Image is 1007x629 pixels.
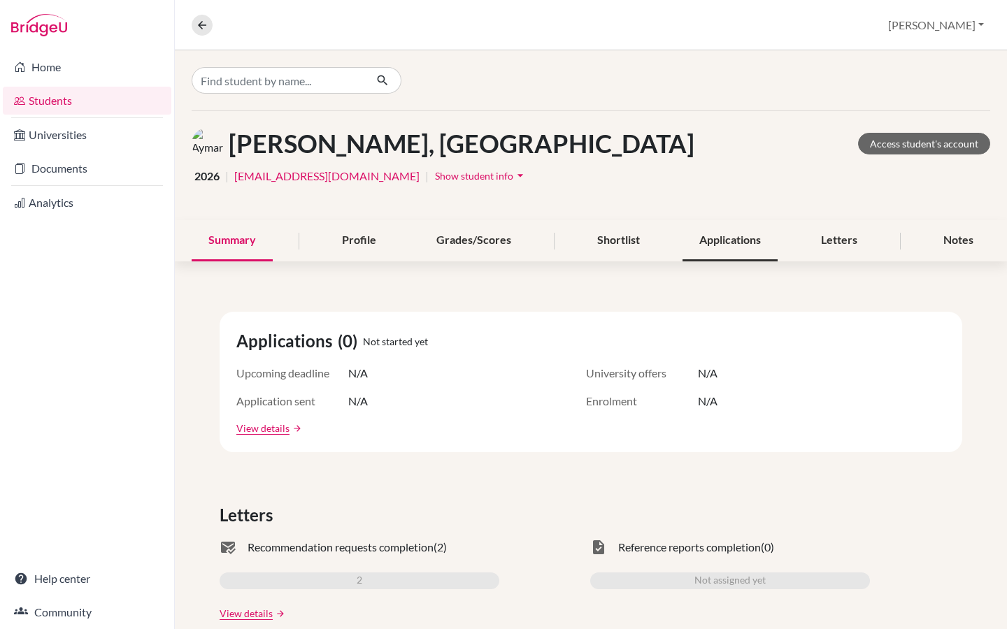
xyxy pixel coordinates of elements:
[3,87,171,115] a: Students
[586,393,698,410] span: Enrolment
[348,365,368,382] span: N/A
[586,365,698,382] span: University offers
[273,609,285,619] a: arrow_forward
[220,503,278,528] span: Letters
[290,424,302,433] a: arrow_forward
[858,133,990,154] a: Access student's account
[434,165,528,187] button: Show student infoarrow_drop_down
[348,393,368,410] span: N/A
[229,129,694,159] h1: [PERSON_NAME], [GEOGRAPHIC_DATA]
[3,121,171,149] a: Universities
[434,539,447,556] span: (2)
[220,539,236,556] span: mark_email_read
[236,421,290,435] a: View details
[236,365,348,382] span: Upcoming deadline
[363,334,428,349] span: Not started yet
[234,168,420,185] a: [EMAIL_ADDRESS][DOMAIN_NAME]
[435,170,513,182] span: Show student info
[618,539,761,556] span: Reference reports completion
[580,220,657,261] div: Shortlist
[236,393,348,410] span: Application sent
[192,128,223,159] img: Aymane Fidahoussen's avatar
[698,365,717,382] span: N/A
[338,328,363,354] span: (0)
[220,606,273,621] a: View details
[3,565,171,593] a: Help center
[761,539,774,556] span: (0)
[3,154,171,182] a: Documents
[513,168,527,182] i: arrow_drop_down
[3,598,171,626] a: Community
[11,14,67,36] img: Bridge-U
[927,220,990,261] div: Notes
[882,12,990,38] button: [PERSON_NAME]
[236,328,338,354] span: Applications
[698,393,717,410] span: N/A
[325,220,393,261] div: Profile
[683,220,778,261] div: Applications
[804,220,874,261] div: Letters
[590,539,607,556] span: task
[420,220,528,261] div: Grades/Scores
[192,67,365,94] input: Find student by name...
[194,168,220,185] span: 2026
[3,53,171,81] a: Home
[225,168,229,185] span: |
[425,168,429,185] span: |
[694,572,766,589] span: Not assigned yet
[192,220,273,261] div: Summary
[248,539,434,556] span: Recommendation requests completion
[3,189,171,217] a: Analytics
[357,572,362,589] span: 2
